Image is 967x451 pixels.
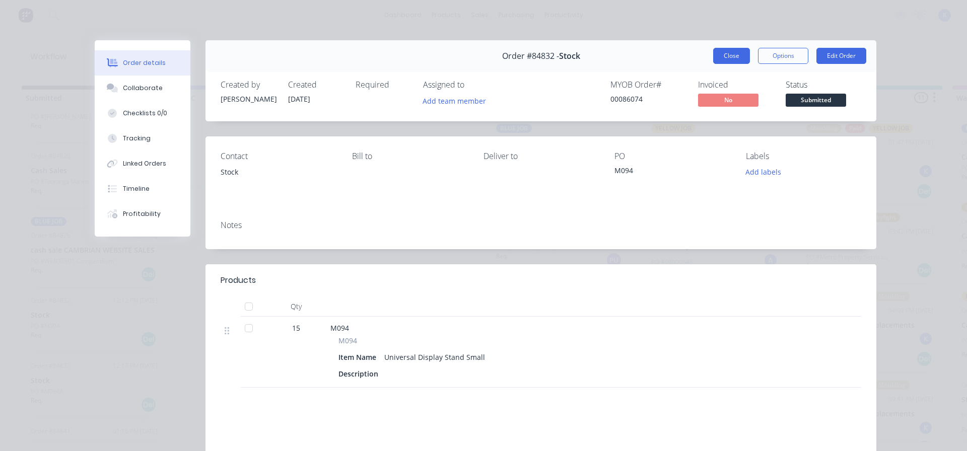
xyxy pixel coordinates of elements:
span: Stock [559,51,580,61]
div: Collaborate [123,84,163,93]
div: Created by [221,80,276,90]
div: Order details [123,58,166,67]
div: Qty [266,296,326,317]
div: Description [338,366,382,381]
div: Bill to [352,152,467,161]
div: PO [614,152,730,161]
button: Edit Order [816,48,866,64]
div: Created [288,80,343,90]
div: Item Name [338,350,380,364]
button: Add labels [740,165,787,179]
button: Linked Orders [95,151,190,176]
span: M094 [338,335,357,346]
button: Tracking [95,126,190,151]
button: Order details [95,50,190,76]
div: [PERSON_NAME] [221,94,276,104]
div: Deliver to [483,152,599,161]
button: Collaborate [95,76,190,101]
button: Timeline [95,176,190,201]
div: Contact [221,152,336,161]
button: Options [758,48,808,64]
span: [DATE] [288,94,310,104]
div: Checklists 0/0 [123,109,167,118]
button: Add team member [423,94,492,107]
div: Assigned to [423,80,524,90]
span: Order #84832 - [502,51,559,61]
div: Profitability [123,209,161,218]
button: Checklists 0/0 [95,101,190,126]
div: Stock [221,165,336,179]
span: 15 [292,323,300,333]
button: Submitted [786,94,846,109]
div: Stock [221,165,336,197]
div: Required [356,80,411,90]
div: Products [221,274,256,286]
button: Close [713,48,750,64]
div: MYOB Order # [610,80,686,90]
span: M094 [330,323,349,333]
div: Timeline [123,184,150,193]
span: No [698,94,758,106]
div: Labels [746,152,861,161]
div: 00086074 [610,94,686,104]
div: Linked Orders [123,159,166,168]
div: Notes [221,220,861,230]
button: Profitability [95,201,190,227]
div: Status [786,80,861,90]
div: Invoiced [698,80,774,90]
button: Add team member [418,94,492,107]
div: M094 [614,165,730,179]
div: Tracking [123,134,151,143]
span: Submitted [786,94,846,106]
div: Universal Display Stand Small [380,350,489,364]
